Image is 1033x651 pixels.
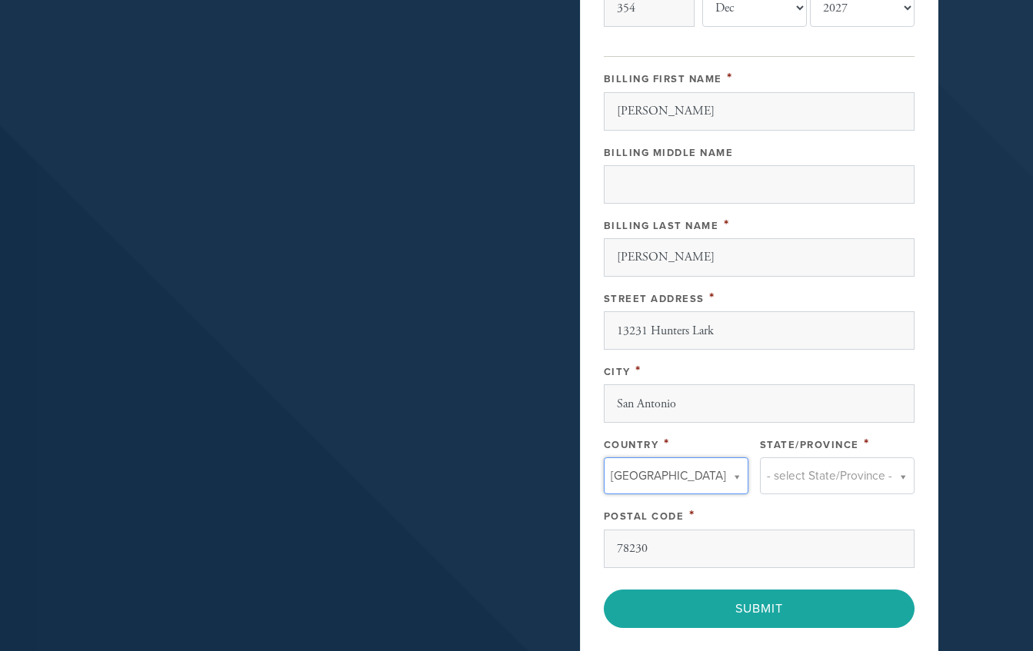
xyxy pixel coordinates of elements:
span: This field is required. [689,507,695,523]
span: This field is required. [727,69,733,86]
label: Street Address [604,293,705,305]
a: - select State/Province - [760,457,915,494]
label: State/Province [760,439,859,451]
span: This field is required. [664,435,670,452]
label: City [604,366,631,378]
span: This field is required. [709,289,715,306]
span: This field is required. [635,362,641,379]
label: Billing Middle Name [604,147,734,159]
input: Submit [604,590,915,628]
span: This field is required. [724,216,730,233]
a: [GEOGRAPHIC_DATA] [604,457,748,494]
label: Country [604,439,659,451]
span: [GEOGRAPHIC_DATA] [611,466,726,486]
label: Billing First Name [604,73,722,85]
label: Postal Code [604,510,685,523]
label: Billing Last Name [604,220,719,232]
span: - select State/Province - [767,466,892,486]
span: This field is required. [864,435,870,452]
